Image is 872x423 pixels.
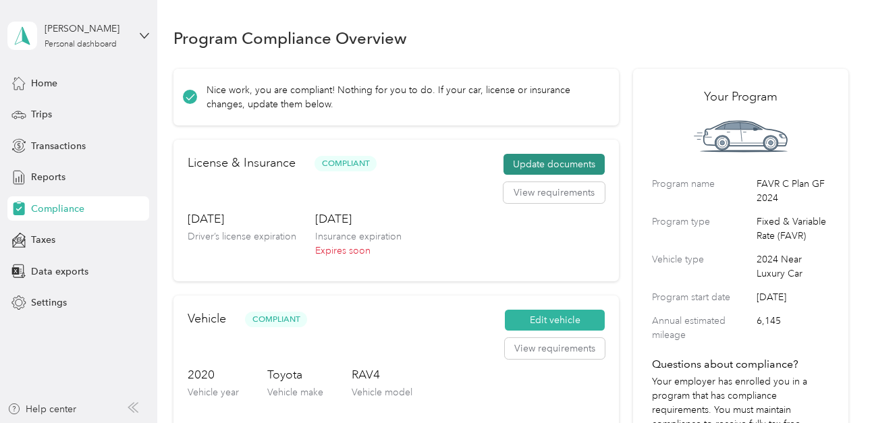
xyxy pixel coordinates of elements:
h1: Program Compliance Overview [173,31,407,45]
p: Nice work, you are compliant! Nothing for you to do. If your car, license or insurance changes, u... [207,83,600,111]
h3: 2020 [188,366,239,383]
span: [DATE] [757,290,829,304]
span: 6,145 [757,314,829,342]
h4: Questions about compliance? [652,356,829,372]
button: Edit vehicle [505,310,605,331]
p: Insurance expiration [315,229,402,244]
button: View requirements [505,338,605,360]
span: Transactions [31,139,86,153]
h2: License & Insurance [188,154,296,172]
label: Program type [652,215,752,243]
div: Personal dashboard [45,40,117,49]
h3: RAV4 [352,366,412,383]
p: Vehicle model [352,385,412,399]
p: Vehicle make [267,385,323,399]
label: Program start date [652,290,752,304]
label: Annual estimated mileage [652,314,752,342]
span: Data exports [31,264,88,279]
p: Driver’s license expiration [188,229,296,244]
span: Taxes [31,233,55,247]
span: Settings [31,295,67,310]
h3: Toyota [267,366,323,383]
span: Compliant [315,156,377,171]
div: [PERSON_NAME] [45,22,129,36]
h3: [DATE] [315,210,402,227]
span: FAVR C Plan GF 2024 [757,177,829,205]
button: View requirements [503,182,605,204]
span: Reports [31,170,65,184]
label: Program name [652,177,752,205]
h2: Your Program [652,88,829,106]
span: Fixed & Variable Rate (FAVR) [757,215,829,243]
span: Trips [31,107,52,121]
p: Vehicle year [188,385,239,399]
button: Update documents [503,154,605,175]
span: Home [31,76,57,90]
span: Compliant [245,312,307,327]
h3: [DATE] [188,210,296,227]
h2: Vehicle [188,310,226,328]
button: Help center [7,402,76,416]
p: Expires soon [315,244,402,258]
span: Compliance [31,202,84,216]
label: Vehicle type [652,252,752,281]
span: 2024 Near Luxury Car [757,252,829,281]
iframe: Everlance-gr Chat Button Frame [796,347,872,423]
